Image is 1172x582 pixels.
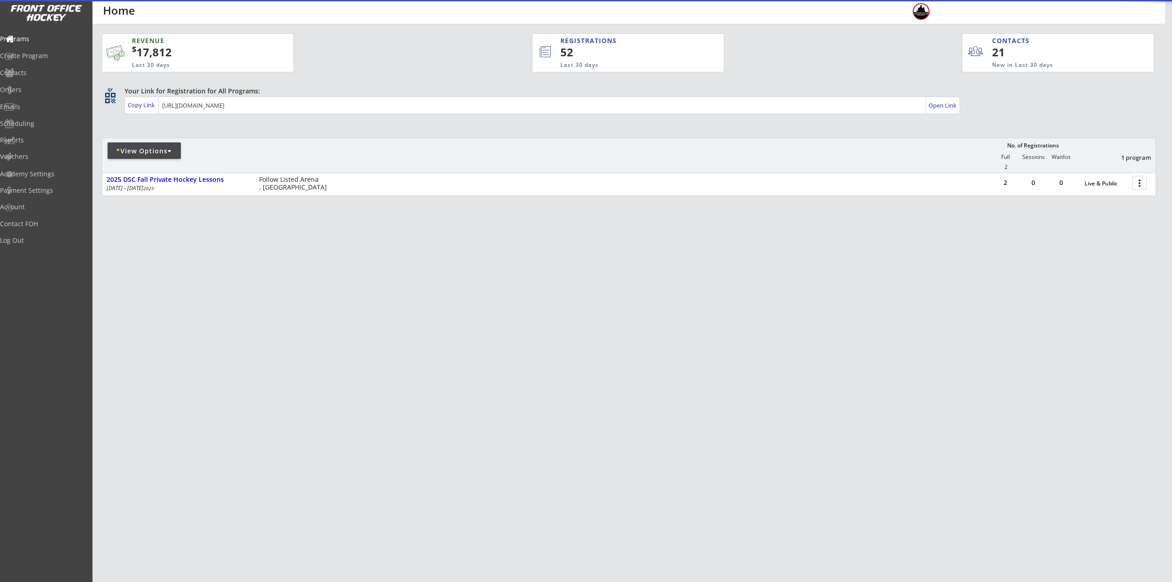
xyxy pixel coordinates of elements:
button: more_vert [1132,176,1147,190]
div: 1 program [1103,153,1151,162]
div: 21 [992,44,1048,60]
button: qr_code [103,91,117,105]
div: Open Link [928,102,957,109]
div: Full [992,154,1019,160]
div: Live & Public [1085,180,1128,187]
div: New in Last 30 days [992,61,1111,69]
div: 0 [1047,179,1075,186]
div: 17,812 [132,44,265,60]
div: Sessions [1020,154,1047,160]
div: View Options [108,147,181,156]
div: CONTACTS [992,36,1034,45]
sup: $ [132,44,136,54]
div: Follow Listed Arena , [GEOGRAPHIC_DATA] [259,176,331,191]
div: qr [104,87,115,92]
div: Copy Link [128,101,157,109]
div: Last 30 days [132,61,249,69]
div: 2025 DSC Fall Private Hockey Lessons [107,176,250,184]
div: Waitlist [1047,154,1074,160]
div: 2 [992,164,1020,170]
div: 0 [1020,179,1047,186]
em: 2025 [143,185,154,191]
div: 52 [560,44,693,60]
div: 2 [992,179,1019,186]
div: REGISTRATIONS [560,36,681,45]
div: No. of Registrations [1004,142,1061,149]
a: Open Link [928,99,957,112]
div: [DATE] - [DATE] [107,185,247,191]
div: REVENUE [132,36,249,45]
div: Your Link for Registration for All Programs: [125,87,1128,96]
div: Last 30 days [560,61,686,69]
